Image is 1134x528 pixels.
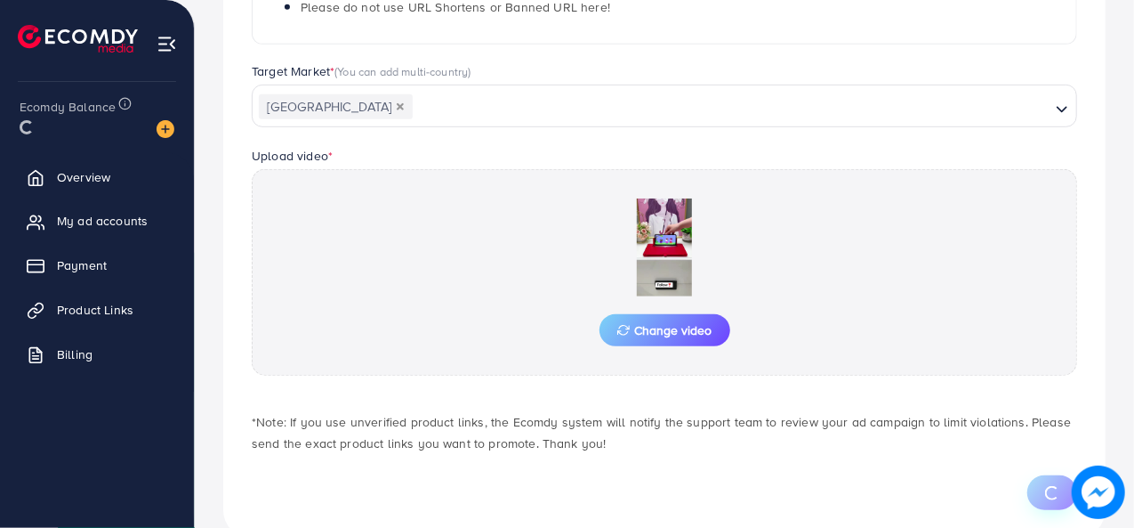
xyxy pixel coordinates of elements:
a: Payment [13,248,181,283]
span: Ecomdy Balance [20,98,116,116]
span: (You can add multi-country) [334,63,470,79]
span: Product Links [57,301,133,319]
a: Billing [13,337,181,372]
img: logo [18,25,138,53]
a: My ad accounts [13,203,181,239]
a: Product Links [13,292,181,328]
button: Change video [599,314,730,346]
label: Upload video [252,147,333,165]
a: Overview [13,159,181,195]
img: image [1072,466,1125,519]
input: Search for option [414,93,1049,121]
span: Billing [57,345,92,363]
span: Overview [57,168,110,186]
img: Preview Image [575,199,753,296]
img: image [157,120,174,138]
label: Target Market [252,62,471,80]
span: Change video [617,324,712,337]
span: Payment [57,256,107,274]
button: Deselect Pakistan [396,102,405,111]
span: [GEOGRAPHIC_DATA] [259,94,413,119]
span: My ad accounts [57,212,148,230]
p: *Note: If you use unverified product links, the Ecomdy system will notify the support team to rev... [252,411,1077,454]
div: Search for option [252,85,1077,127]
img: menu [157,34,177,54]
